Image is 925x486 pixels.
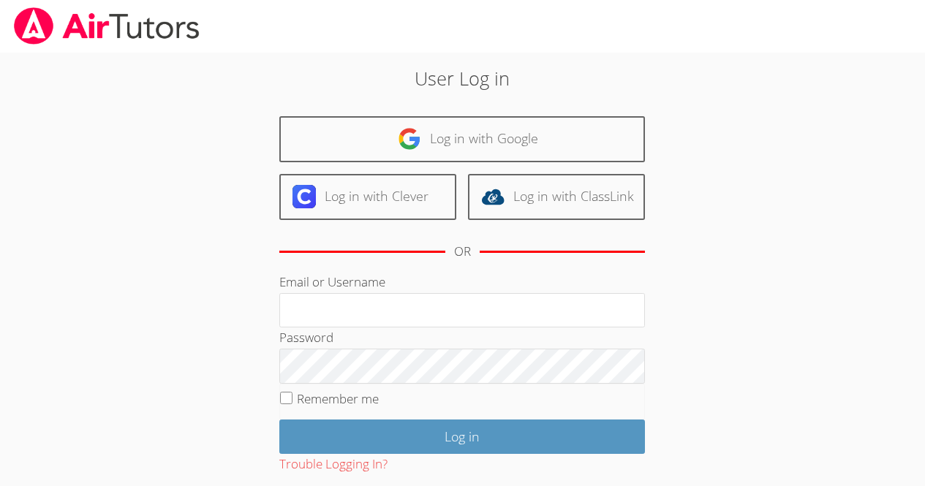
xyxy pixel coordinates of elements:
a: Log in with Google [279,116,645,162]
label: Email or Username [279,273,385,290]
a: Log in with ClassLink [468,174,645,220]
h2: User Log in [213,64,712,92]
a: Log in with Clever [279,174,456,220]
img: google-logo-50288ca7cdecda66e5e0955fdab243c47b7ad437acaf1139b6f446037453330a.svg [398,127,421,151]
img: clever-logo-6eab21bc6e7a338710f1a6ff85c0baf02591cd810cc4098c63d3a4b26e2feb20.svg [292,185,316,208]
label: Password [279,329,333,346]
img: airtutors_banner-c4298cdbf04f3fff15de1276eac7730deb9818008684d7c2e4769d2f7ddbe033.png [12,7,201,45]
input: Log in [279,419,645,454]
label: Remember me [297,390,379,407]
div: OR [454,241,471,262]
button: Trouble Logging In? [279,454,388,475]
img: classlink-logo-d6bb404cc1216ec64c9a2012d9dc4662098be43eaf13dc465df04b49fa7ab582.svg [481,185,505,208]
